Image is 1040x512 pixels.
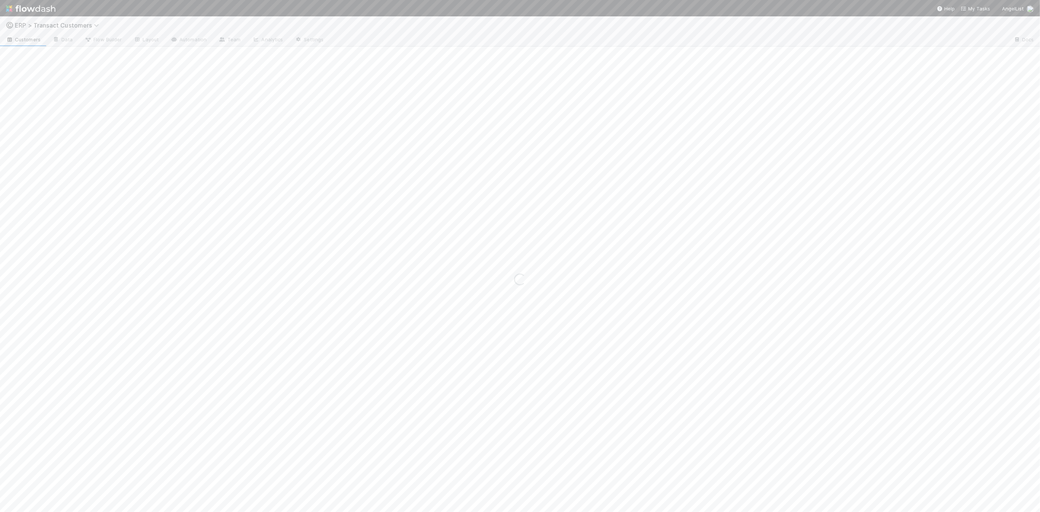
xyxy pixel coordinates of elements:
[84,36,122,43] span: Flow Builder
[6,22,13,28] span: ©️
[128,34,165,46] a: Layout
[1002,6,1024,12] span: AngelList
[6,36,41,43] span: Customers
[47,34,79,46] a: Data
[213,34,246,46] a: Team
[961,5,990,12] a: My Tasks
[6,2,55,15] img: logo-inverted-e16ddd16eac7371096b0.svg
[289,34,329,46] a: Settings
[165,34,213,46] a: Automation
[1008,34,1040,46] a: Docs
[247,34,289,46] a: Analytics
[1027,5,1034,13] img: avatar_ef15843f-6fde-4057-917e-3fb236f438ca.png
[961,6,990,12] span: My Tasks
[15,22,103,29] span: ERP > Transact Customers
[937,5,955,12] div: Help
[79,34,128,46] a: Flow Builder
